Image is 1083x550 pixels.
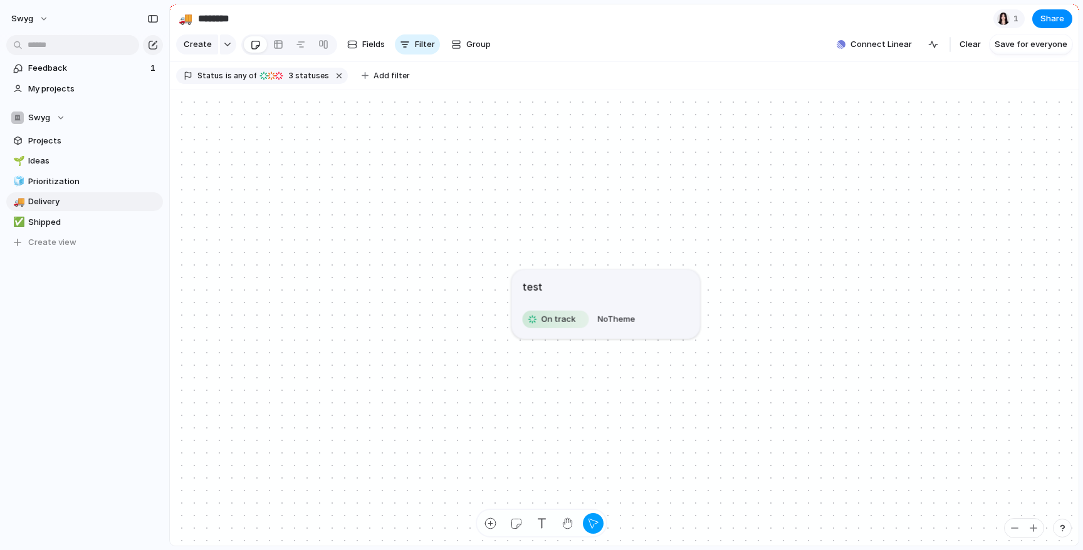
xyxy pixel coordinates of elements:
button: Create [176,34,218,54]
button: Clear [955,34,986,54]
div: 🧊 [13,174,22,189]
span: Save for everyone [995,38,1067,51]
a: 🧊Prioritization [6,172,163,191]
span: Filter [415,38,435,51]
button: Add filter [354,67,417,85]
span: Feedback [28,62,147,75]
span: Status [197,70,223,81]
button: 🚚 [11,195,24,208]
span: Fields [362,38,385,51]
button: ✅ [11,216,24,229]
span: Projects [28,135,159,147]
span: Prioritization [28,175,159,188]
a: ✅Shipped [6,213,163,232]
span: Swyg [28,112,50,124]
a: My projects [6,80,163,98]
a: 🌱Ideas [6,152,163,170]
span: statuses [285,70,329,81]
span: 3 [285,71,295,80]
span: Clear [960,38,981,51]
span: swyg [11,13,33,25]
button: Group [445,34,497,54]
span: Ideas [28,155,159,167]
span: Share [1040,13,1064,25]
span: My projects [28,83,159,95]
div: ✅ [13,215,22,229]
a: Projects [6,132,163,150]
div: 🚚 [13,195,22,209]
button: Save for everyone [990,34,1072,54]
span: is [226,70,232,81]
div: 🚚 [179,10,192,27]
div: 🌱 [13,154,22,169]
button: Swyg [6,108,163,127]
a: 🚚Delivery [6,192,163,211]
button: isany of [223,69,259,83]
button: NoTheme [595,309,639,329]
button: Filter [395,34,440,54]
button: Connect Linear [832,35,917,54]
span: Connect Linear [850,38,912,51]
span: On track [541,313,576,326]
span: Shipped [28,216,159,229]
span: Add filter [374,70,410,81]
button: swyg [6,9,55,29]
button: Create view [6,233,163,252]
span: any of [232,70,256,81]
button: 🧊 [11,175,24,188]
h1: test [523,279,543,294]
span: Delivery [28,195,159,208]
button: 3 statuses [258,69,332,83]
span: No Theme [598,314,636,324]
span: 1 [1013,13,1022,25]
button: On track [520,309,592,329]
button: 🌱 [11,155,24,167]
button: Share [1032,9,1072,28]
button: Fields [342,34,390,54]
span: Group [466,38,491,51]
span: Create [184,38,212,51]
span: Create view [28,236,76,249]
span: 1 [150,62,158,75]
a: Feedback1 [6,59,163,78]
button: 🚚 [175,9,196,29]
